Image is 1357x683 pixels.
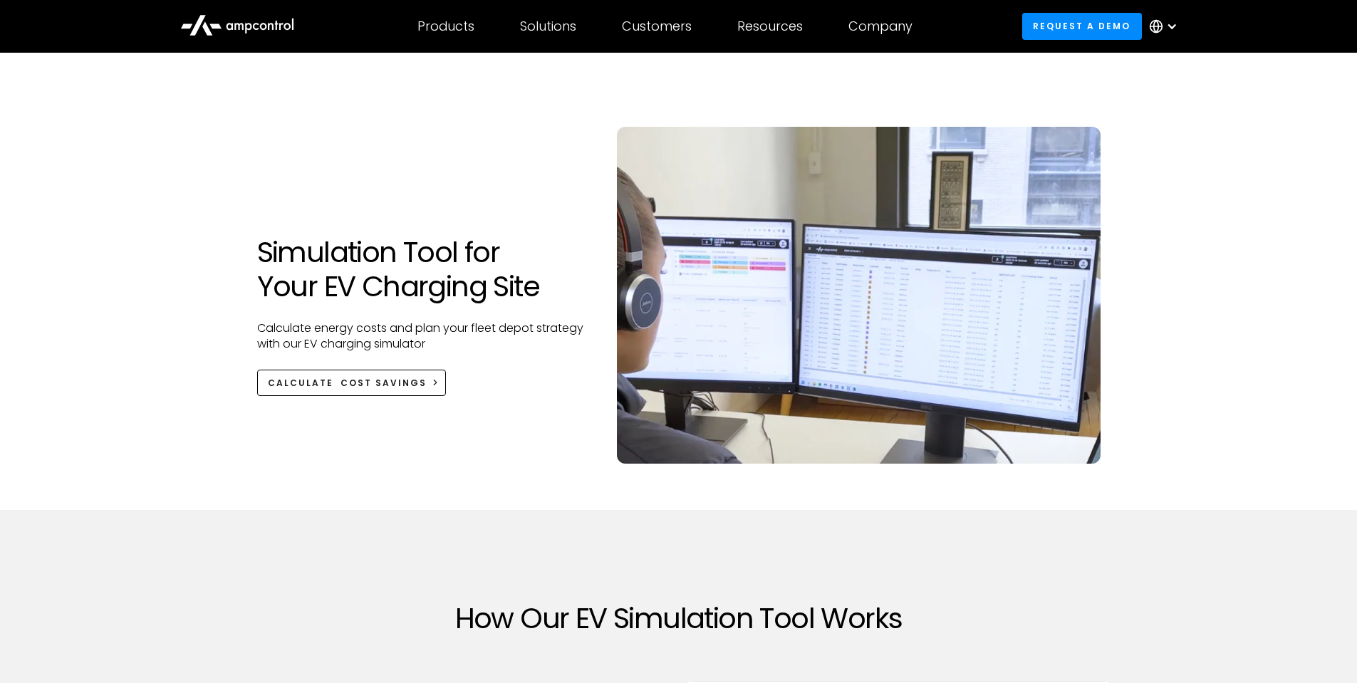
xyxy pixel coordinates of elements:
[257,320,595,353] p: Calculate energy costs and plan your fleet depot strategy with our EV charging simulator
[268,377,427,390] div: Calculate Cost Savings
[257,370,447,396] a: Calculate Cost Savings
[848,19,913,34] div: Company
[617,127,1100,464] img: Simulation tool to simulate your ev charging site using Ampcontrol
[520,19,576,34] div: Solutions
[417,19,474,34] div: Products
[622,19,692,34] div: Customers
[737,19,803,34] div: Resources
[246,601,1112,635] h2: How Our EV Simulation Tool Works
[257,235,595,303] h1: Simulation Tool for Your EV Charging Site
[1022,13,1142,39] a: Request a demo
